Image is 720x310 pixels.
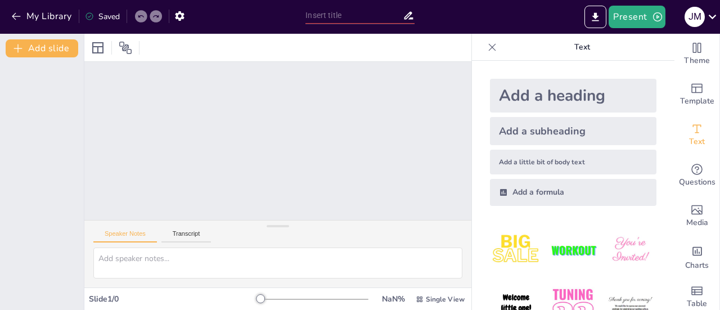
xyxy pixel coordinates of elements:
span: Questions [679,176,715,188]
button: J M [685,6,705,28]
span: Template [680,95,714,107]
div: Add images, graphics, shapes or video [674,196,719,236]
div: Saved [85,11,120,22]
div: NaN % [380,294,407,304]
span: Theme [684,55,710,67]
div: Get real-time input from your audience [674,155,719,196]
span: Position [119,41,132,55]
button: Transcript [161,230,211,242]
input: Insert title [305,7,402,24]
div: Add a heading [490,79,656,113]
span: Text [689,136,705,148]
button: Export to PowerPoint [584,6,606,28]
span: Single View [426,295,465,304]
div: Add a formula [490,179,656,206]
span: Table [687,298,707,310]
span: Media [686,217,708,229]
div: Add a subheading [490,117,656,145]
div: Slide 1 / 0 [89,294,260,304]
button: Present [609,6,665,28]
div: J M [685,7,705,27]
img: 3.jpeg [604,224,656,276]
div: Add text boxes [674,115,719,155]
div: Add ready made slides [674,74,719,115]
div: Add a little bit of body text [490,150,656,174]
span: Charts [685,259,709,272]
img: 1.jpeg [490,224,542,276]
p: Text [501,34,663,61]
button: Add slide [6,39,78,57]
div: Add charts and graphs [674,236,719,277]
div: Layout [89,39,107,57]
div: Change the overall theme [674,34,719,74]
button: My Library [8,7,76,25]
button: Speaker Notes [93,230,157,242]
img: 2.jpeg [547,224,599,276]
